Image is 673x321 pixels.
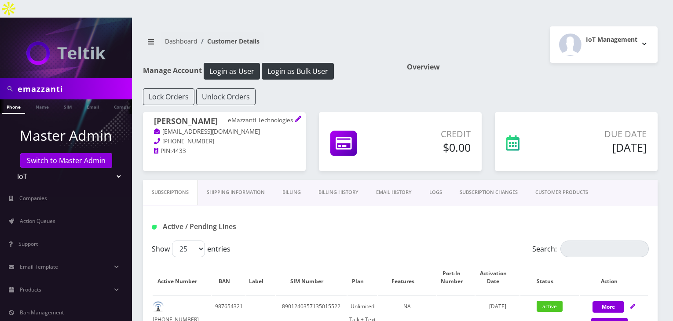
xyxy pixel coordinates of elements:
[154,147,172,156] a: PIN:
[421,180,451,205] a: LOGS
[20,217,55,225] span: Action Queues
[212,261,246,294] th: BAN: activate to sort column ascending
[165,37,198,45] a: Dashboard
[557,128,647,141] p: Due Date
[143,88,194,105] button: Lock Orders
[153,301,164,312] img: default.png
[172,147,186,155] span: 4433
[59,99,76,113] a: SIM
[262,66,334,75] a: Login as Bulk User
[394,128,471,141] p: Credit
[204,63,260,80] button: Login as User
[228,117,295,124] p: eMazzanti Technologies
[527,180,597,205] a: CUSTOMER PRODUCTS
[143,32,394,57] nav: breadcrumb
[154,117,295,127] h1: [PERSON_NAME]
[143,180,198,205] a: Subscriptions
[198,180,274,205] a: Shipping Information
[143,63,394,80] h1: Manage Account
[198,36,260,46] li: Customer Details
[26,41,106,65] img: IoT
[274,180,310,205] a: Billing
[20,309,64,316] span: Ban Management
[153,261,211,294] th: Active Number: activate to sort column ascending
[262,63,334,80] button: Login as Bulk User
[407,63,658,71] h1: Overview
[20,153,112,168] a: Switch to Master Admin
[557,141,647,154] h5: [DATE]
[152,225,157,230] img: Active / Pending Lines
[196,88,256,105] button: Unlock Orders
[451,180,527,205] a: SUBSCRIPTION CHANGES
[162,137,214,145] span: [PHONE_NUMBER]
[437,261,475,294] th: Port-In Number: activate to sort column ascending
[394,141,471,154] h5: $0.00
[19,194,47,202] span: Companies
[20,286,41,293] span: Products
[152,241,230,257] label: Show entries
[2,99,25,114] a: Phone
[18,240,38,248] span: Support
[20,263,58,270] span: Email Template
[580,261,648,294] th: Action: activate to sort column ascending
[276,261,347,294] th: SIM Number: activate to sort column ascending
[475,261,519,294] th: Activation Date: activate to sort column ascending
[18,80,130,97] input: Search in Company
[202,66,262,75] a: Login as User
[489,303,506,310] span: [DATE]
[347,261,377,294] th: Plan: activate to sort column ascending
[82,99,103,113] a: Email
[537,301,563,312] span: active
[310,180,367,205] a: Billing History
[560,241,649,257] input: Search:
[593,301,624,313] button: More
[550,26,658,63] button: IoT Management
[378,261,436,294] th: Features: activate to sort column ascending
[586,36,637,44] h2: IoT Management
[520,261,579,294] th: Status: activate to sort column ascending
[31,99,53,113] a: Name
[246,261,274,294] th: Label: activate to sort column ascending
[110,99,139,113] a: Company
[532,241,649,257] label: Search:
[152,223,309,231] h1: Active / Pending Lines
[172,241,205,257] select: Showentries
[154,128,260,136] a: [EMAIL_ADDRESS][DOMAIN_NAME]
[367,180,421,205] a: EMAIL HISTORY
